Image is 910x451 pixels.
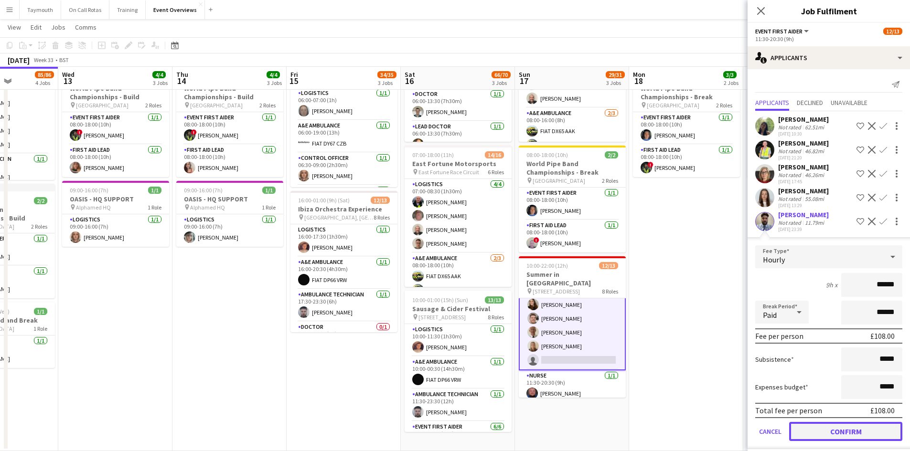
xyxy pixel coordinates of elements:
app-card-role: A&E Ambulance1/106:00-19:00 (13h)FIAT DY67 CZB [290,120,397,153]
span: 08:00-18:00 (10h) [526,151,568,158]
span: Sun [519,70,530,79]
span: 1 Role [262,204,276,211]
h3: World Pipe Band Championships - Break [747,84,854,101]
span: 1 Role [148,204,161,211]
span: Sat [405,70,415,79]
div: Total fee per person [755,406,822,415]
span: 12/13 [371,197,390,204]
div: [PERSON_NAME] [778,210,829,219]
app-job-card: 08:00-18:00 (10h)2/2World Pipe Band Championships - Break [GEOGRAPHIC_DATA]2 RolesEvent First Aid... [633,70,740,177]
span: 13 [61,75,75,86]
span: Applicants [755,99,789,106]
button: Cancel [755,422,785,441]
span: Hourly [763,255,785,264]
div: [DATE] 13:29 [778,202,829,209]
span: Comms [75,23,96,31]
app-job-card: 10:00-22:00 (12h)12/13Summer in [GEOGRAPHIC_DATA] [STREET_ADDRESS]8 Roles[PERSON_NAME]Event First... [519,256,626,398]
div: 3 Jobs [153,79,168,86]
button: Event First Aider [755,28,810,35]
app-card-role: Logistics1/106:00-07:00 (1h)[PERSON_NAME] [290,88,397,120]
div: Fee per person [755,331,803,341]
span: 17 [517,75,530,86]
h3: World Pipe Band Championships - Break [633,84,740,101]
app-job-card: 16:00-01:00 (9h) (Sat)12/13Ibiza Orchestra Experience [GEOGRAPHIC_DATA], [GEOGRAPHIC_DATA]8 Roles... [290,191,397,332]
app-card-role: A&E Ambulance2/308:00-16:00 (8h)FIAT DX65 AAKRenault LV15 GHA [519,108,626,168]
span: 07:00-18:00 (11h) [412,151,454,158]
span: 19 [746,75,758,86]
app-card-role: Event First Aider1/108:00-18:00 (10h)[PERSON_NAME] [633,112,740,145]
div: 46.82mi [803,147,826,155]
div: 09:00-16:00 (7h)1/1OASIS - HQ SUPPORT Alphamed HQ1 RoleLogistics1/109:00-16:00 (7h)[PERSON_NAME] [62,181,169,247]
span: [STREET_ADDRESS] [533,288,580,295]
span: [GEOGRAPHIC_DATA], [GEOGRAPHIC_DATA] [304,214,374,221]
span: Edit [31,23,42,31]
div: Applicants [748,46,910,69]
span: 1 Role [33,325,47,332]
app-card-role: First Aid Lead1/108:00-18:00 (10h)![PERSON_NAME] [747,145,854,177]
span: ! [77,129,83,135]
button: Training [109,0,146,19]
app-card-role: Logistics1/110:00-11:30 (1h30m)[PERSON_NAME] [405,324,512,357]
app-card-role: Event First Aider5A5/611:30-20:30 (9h)[PERSON_NAME][PERSON_NAME][PERSON_NAME][PERSON_NAME][PERSON... [519,267,626,370]
span: 85/86 [35,71,54,78]
span: Mon [633,70,645,79]
span: 1/1 [34,308,47,315]
label: Subsistence [755,355,794,364]
div: Not rated [778,195,803,202]
span: 16 [403,75,415,86]
div: Not rated [778,147,803,155]
span: Week 33 [32,56,55,63]
div: 11.79mi [803,219,826,226]
button: Confirm [789,422,902,441]
app-card-role: Lead Doctor1/106:00-13:30 (7h30m)[PERSON_NAME] [405,121,512,154]
div: 62.51mi [803,124,826,131]
span: 8 Roles [488,314,504,321]
h3: World Pipe Band Championships - Build [176,84,283,101]
span: 18 [632,75,645,86]
span: 10:00-01:00 (15h) (Sun) [412,296,468,304]
span: 12/13 [599,262,618,269]
app-card-role: Event First Aider1/108:00-18:00 (10h)[PERSON_NAME] [747,112,854,145]
div: 3 Jobs [492,79,510,86]
span: 09:00-16:00 (7h) [70,187,108,194]
div: Not rated [778,171,803,178]
a: Jobs [47,21,69,33]
span: 16:00-01:00 (9h) (Sat) [298,197,350,204]
span: 14 [175,75,188,86]
span: Unavailable [831,99,867,106]
app-card-role: First Aid Lead1/108:00-18:00 (10h)![PERSON_NAME] [633,145,740,177]
span: 3/3 [723,71,737,78]
span: 8 Roles [602,288,618,295]
div: 08:00-18:00 (10h)2/2World Pipe Band Championships - Build [GEOGRAPHIC_DATA]2 RolesEvent First Aid... [176,70,283,177]
span: Declined [797,99,823,106]
app-card-role: Logistics1/109:00-16:00 (7h)[PERSON_NAME] [62,214,169,247]
app-card-role: First Aid Lead1/108:00-18:00 (10h)[PERSON_NAME] [176,145,283,177]
div: [DATE] 10:30 [778,131,829,137]
label: Expenses budget [755,383,808,391]
app-job-card: 07:00-18:00 (11h)14/16East Fortune Motorsports East Fortune Race Circuit6 RolesLogistics4/407:00-... [405,146,512,287]
div: Not rated [778,219,803,226]
span: 66/70 [492,71,511,78]
span: 10:00-22:00 (12h) [526,262,568,269]
div: 3 Jobs [606,79,624,86]
span: View [8,23,21,31]
div: [PERSON_NAME] [778,115,829,124]
div: 3 Jobs [267,79,282,86]
span: 8 Roles [374,214,390,221]
h3: Job Fulfilment [748,5,910,17]
app-card-role: Control Officer1/106:30-09:00 (2h30m)[PERSON_NAME] [290,153,397,185]
app-card-role: Logistics1/116:00-17:30 (1h30m)[PERSON_NAME] [290,224,397,257]
span: Wed [62,70,75,79]
a: Comms [71,21,100,33]
div: 55.08mi [803,195,826,202]
span: 2/2 [34,197,47,204]
span: Tue [747,70,758,79]
span: 2 Roles [716,102,732,109]
span: 4/4 [267,71,280,78]
h3: World Pipe Band Championships - Build [62,84,169,101]
span: [STREET_ADDRESS] [418,314,466,321]
app-job-card: 08:00-18:00 (10h)2/2World Pipe Band Championships - Break [GEOGRAPHIC_DATA]2 RolesEvent First Aid... [747,70,854,177]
